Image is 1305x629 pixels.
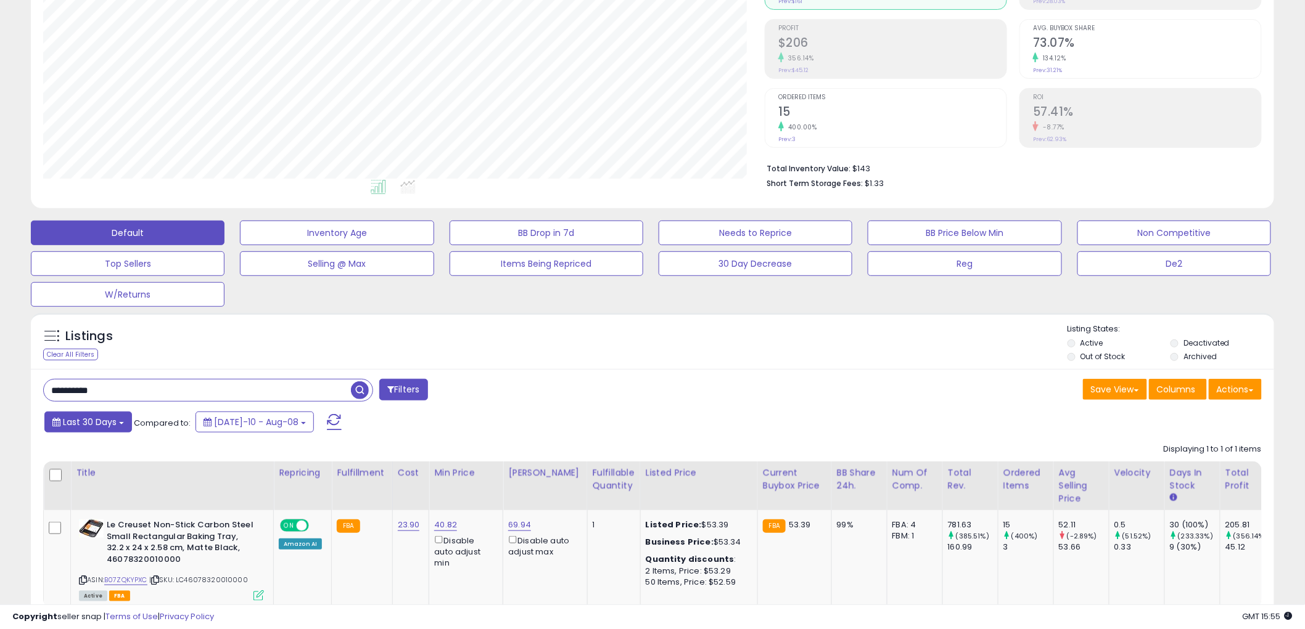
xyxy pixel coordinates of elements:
[307,521,327,531] span: OFF
[646,519,702,530] b: Listed Price:
[767,178,863,189] b: Short Term Storage Fees:
[434,534,493,569] div: Disable auto adjust min
[892,466,937,492] div: Num of Comp.
[948,519,998,530] div: 781.63
[646,554,748,565] div: :
[1033,136,1066,143] small: Prev: 62.93%
[778,67,809,74] small: Prev: $45.12
[892,519,933,530] div: FBA: 4
[868,221,1061,245] button: BB Price Below Min
[1033,94,1261,101] span: ROI
[31,282,224,307] button: W/Returns
[31,221,224,245] button: Default
[646,577,748,588] div: 50 Items, Price: $52.59
[1243,611,1293,622] span: 2025-09-8 15:55 GMT
[104,575,147,585] a: B07ZQKYPXC
[508,466,582,479] div: [PERSON_NAME]
[105,611,158,622] a: Terms of Use
[434,519,457,531] a: 40.82
[1039,123,1064,132] small: -8.77%
[1184,338,1230,348] label: Deactivated
[1225,542,1275,553] div: 45.12
[12,611,57,622] strong: Copyright
[593,519,631,530] div: 1
[1067,531,1097,541] small: (-2.89%)
[1011,531,1038,541] small: (400%)
[240,251,434,276] button: Selling @ Max
[868,251,1061,276] button: Reg
[1083,379,1147,400] button: Save View
[778,25,1007,32] span: Profit
[43,349,98,360] div: Clear All Filters
[892,530,933,542] div: FBM: 1
[1225,519,1275,530] div: 205.81
[337,466,387,479] div: Fulfillment
[948,542,998,553] div: 160.99
[450,221,643,245] button: BB Drop in 7d
[1170,542,1220,553] div: 9 (30%)
[63,416,117,428] span: Last 30 Days
[1114,466,1159,479] div: Velocity
[1003,466,1048,492] div: Ordered Items
[956,531,989,541] small: (385.51%)
[1033,25,1261,32] span: Avg. Buybox Share
[12,611,214,623] div: seller snap | |
[1170,466,1215,492] div: Days In Stock
[1059,466,1104,505] div: Avg Selling Price
[659,251,852,276] button: 30 Day Decrease
[1059,542,1109,553] div: 53.66
[1122,531,1151,541] small: (51.52%)
[281,521,297,531] span: ON
[149,575,248,585] span: | SKU: LC46078320010000
[1077,251,1271,276] button: De2
[1178,531,1213,541] small: (233.33%)
[1170,519,1220,530] div: 30 (100%)
[107,519,257,568] b: Le Creuset Non-Stick Carbon Steel Small Rectangular Baking Tray, 32.2 x 24 x 2.58 cm, Matte Black...
[646,519,748,530] div: $53.39
[1033,105,1261,121] h2: 57.41%
[1003,542,1053,553] div: 3
[398,519,420,531] a: 23.90
[508,519,531,531] a: 69.94
[646,536,714,548] b: Business Price:
[1033,36,1261,52] h2: 73.07%
[789,519,811,530] span: 53.39
[1225,466,1270,492] div: Total Profit
[1170,492,1177,503] small: Days In Stock.
[784,123,817,132] small: 400.00%
[767,163,850,174] b: Total Inventory Value:
[44,412,132,432] button: Last 30 Days
[1114,519,1164,530] div: 0.5
[948,466,993,492] div: Total Rev.
[76,466,268,479] div: Title
[778,94,1007,101] span: Ordered Items
[763,519,786,533] small: FBA
[279,466,326,479] div: Repricing
[79,519,264,599] div: ASIN:
[837,466,882,492] div: BB Share 24h.
[240,221,434,245] button: Inventory Age
[646,466,752,479] div: Listed Price
[79,519,104,538] img: 410fPFzAJXL._SL40_.jpg
[778,136,796,143] small: Prev: 3
[160,611,214,622] a: Privacy Policy
[646,566,748,577] div: 2 Items, Price: $53.29
[763,466,826,492] div: Current Buybox Price
[379,379,427,400] button: Filters
[1081,338,1103,348] label: Active
[837,519,878,530] div: 99%
[1233,531,1267,541] small: (356.14%)
[646,537,748,548] div: $53.34
[1033,67,1062,74] small: Prev: 31.21%
[1184,351,1217,362] label: Archived
[1149,379,1207,400] button: Columns
[646,553,735,565] b: Quantity discounts
[134,417,191,429] span: Compared to:
[1068,323,1274,335] p: Listing States:
[434,466,498,479] div: Min Price
[109,591,130,601] span: FBA
[778,105,1007,121] h2: 15
[279,538,322,550] div: Amazon AI
[508,534,577,558] div: Disable auto adjust max
[767,160,1253,175] li: $143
